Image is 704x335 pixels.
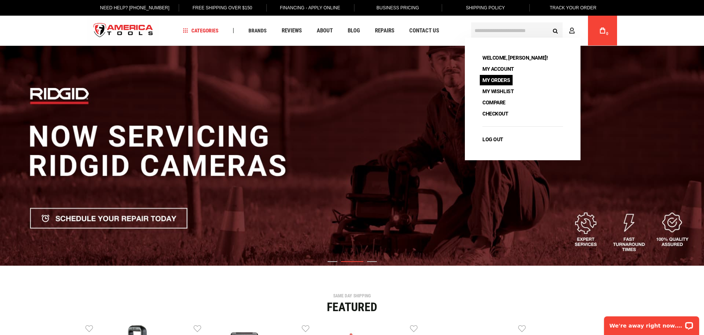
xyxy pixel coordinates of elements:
a: Compare [480,97,508,108]
a: Brands [245,26,270,36]
a: Checkout [480,108,511,119]
span: Contact Us [409,28,439,34]
a: About [313,26,336,36]
div: SAME DAY SHIPPING [85,294,619,298]
iframe: LiveChat chat widget [599,312,704,335]
a: Repairs [372,26,398,36]
a: My Orders [480,75,513,85]
a: 0 [595,16,610,45]
span: Repairs [375,28,394,34]
a: store logo [87,17,160,45]
a: My Wishlist [480,86,516,97]
a: Categories [179,26,222,36]
img: America Tools [87,17,160,45]
a: My Account [480,64,517,74]
span: Blog [348,28,360,34]
a: Log Out [480,134,506,145]
span: Brands [248,28,267,33]
span: Reviews [282,28,302,34]
button: Search [548,23,563,38]
div: Featured [85,301,619,313]
span: Welcome, [PERSON_NAME]! [480,53,550,63]
span: 0 [606,32,608,36]
a: Contact Us [406,26,442,36]
a: Blog [344,26,363,36]
a: Reviews [278,26,305,36]
span: Shipping Policy [466,5,505,10]
span: Categories [183,28,219,33]
span: About [317,28,333,34]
